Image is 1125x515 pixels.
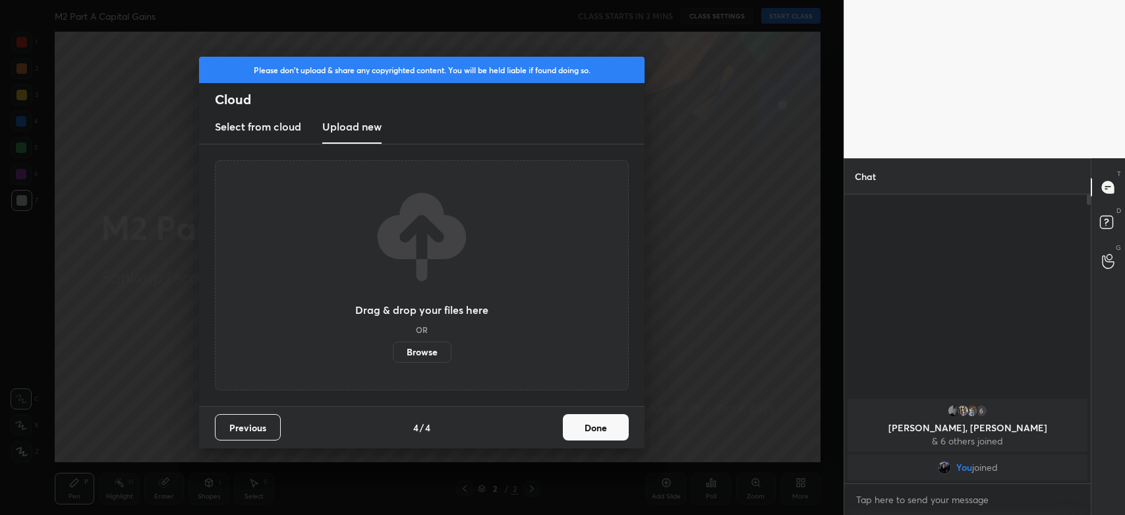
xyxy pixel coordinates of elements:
div: 6 [975,404,988,417]
h5: OR [416,326,428,334]
p: [PERSON_NAME], [PERSON_NAME] [855,423,1080,433]
span: joined [972,462,998,473]
h3: Upload new [322,119,382,135]
h3: Drag & drop your files here [355,305,488,315]
p: & 6 others joined [855,436,1080,446]
p: D [1116,206,1121,216]
h4: 4 [425,421,430,435]
img: fb0284f353b6470fba481f642408ba31.jpg [966,404,979,417]
h4: 4 [413,421,418,435]
div: grid [844,396,1091,483]
div: Please don't upload & share any copyrighted content. You will be held liable if found doing so. [199,57,645,83]
img: 3ecc4a16164f415e9c6631d6952294ad.jpg [938,461,951,474]
h4: / [420,421,424,435]
img: fa76c359c2184d79bab6547d585e4e29.jpg [956,404,969,417]
p: T [1117,169,1121,179]
button: Done [563,414,629,440]
h2: Cloud [215,91,645,108]
button: Previous [215,414,281,440]
img: 18c9eee23770447292ed6fdc5df699c1.jpg [947,404,960,417]
h3: Select from cloud [215,119,301,135]
p: G [1116,243,1121,253]
span: You [956,462,972,473]
p: Chat [844,159,886,194]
